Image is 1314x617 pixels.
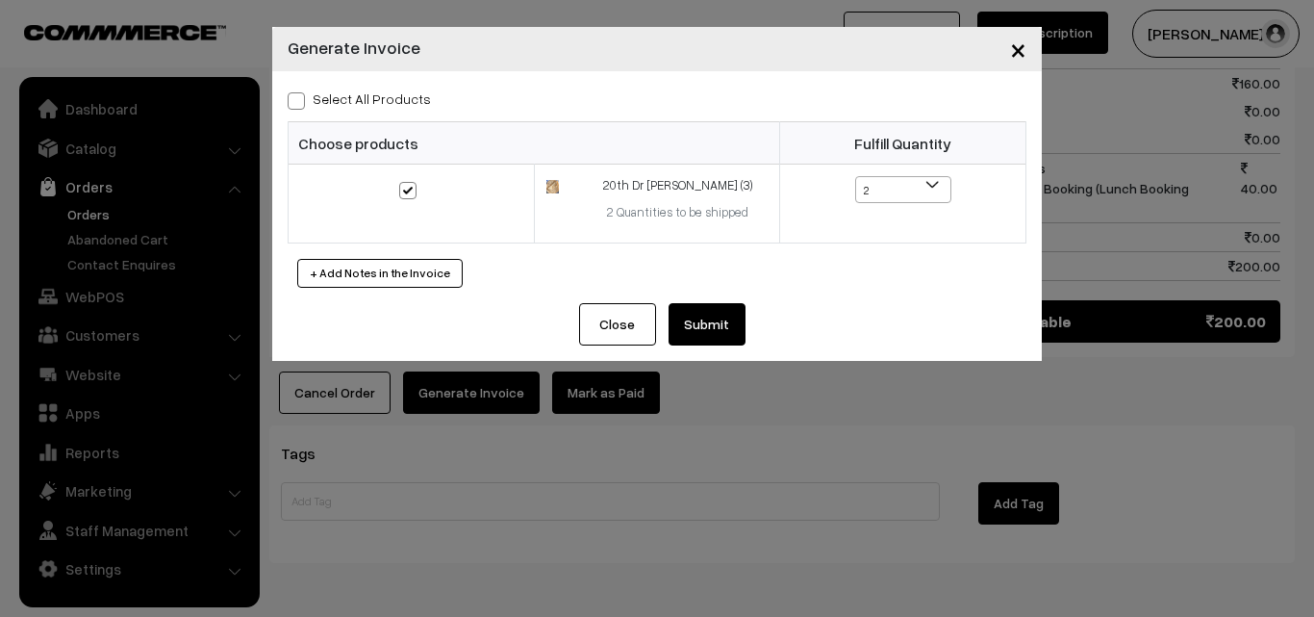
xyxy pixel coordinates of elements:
[579,303,656,346] button: Close
[855,176,951,203] span: 2
[780,122,1026,165] th: Fulfill Quantity
[297,259,463,288] button: + Add Notes in the Invoice
[1010,31,1026,66] span: ×
[856,177,950,204] span: 2
[546,180,559,193] img: 17441911323541Chappathi-1.jpg
[289,122,780,165] th: Choose products
[588,203,768,222] div: 2 Quantities to be shipped
[995,19,1042,79] button: Close
[288,35,420,61] h4: Generate Invoice
[288,89,431,109] label: Select all Products
[669,303,745,346] button: Submit
[588,176,768,195] div: 20th Dr [PERSON_NAME] (3)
